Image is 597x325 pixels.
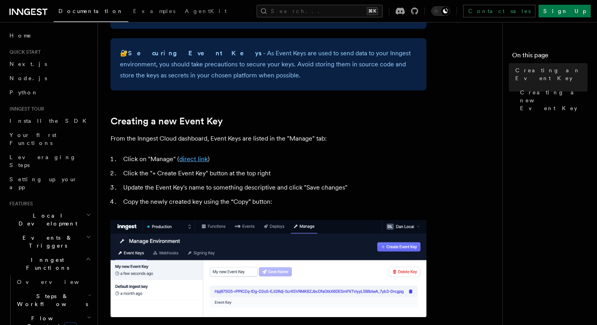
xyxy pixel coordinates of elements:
a: Creating an Event Key [512,63,588,85]
a: Next.js [6,57,93,71]
span: AgentKit [185,8,227,14]
span: Inngest tour [6,106,44,112]
span: Next.js [9,61,47,67]
button: Search...⌘K [257,5,383,17]
a: Creating a new Event Key [517,85,588,115]
span: Creating a new Event Key [520,88,588,112]
span: Inngest Functions [6,256,85,272]
span: Local Development [6,212,86,227]
a: Overview [14,275,93,289]
span: Creating an Event Key [515,66,588,82]
button: Toggle dark mode [431,6,450,16]
span: Your first Functions [9,132,56,146]
a: Sign Up [539,5,591,17]
a: Node.js [6,71,93,85]
li: Click on "Manage" ( ) [121,154,426,165]
a: direct link [179,155,208,163]
strong: Securing Event Keys [128,49,263,57]
span: Features [6,201,33,207]
span: Quick start [6,49,41,55]
li: Copy the newly created key using the “Copy” button: [121,196,426,207]
a: Documentation [54,2,128,22]
a: Your first Functions [6,128,93,150]
a: Python [6,85,93,100]
p: From the Inngest Cloud dashboard, Event Keys are listed in the "Manage" tab: [111,133,426,144]
a: Leveraging Steps [6,150,93,172]
button: Steps & Workflows [14,289,93,311]
a: Home [6,28,93,43]
span: Install the SDK [9,118,91,124]
a: Creating a new Event Key [111,116,223,127]
button: Events & Triggers [6,231,93,253]
span: Node.js [9,75,47,81]
a: Examples [128,2,180,21]
li: Update the Event Key's name to something descriptive and click "Save changes" [121,182,426,193]
span: Python [9,89,38,96]
button: Local Development [6,209,93,231]
h4: On this page [512,51,588,63]
li: Click the "+ Create Event Key" button at the top right [121,168,426,179]
span: Events & Triggers [6,234,86,250]
a: Contact sales [463,5,535,17]
span: Home [9,32,32,39]
a: AgentKit [180,2,231,21]
a: Setting up your app [6,172,93,194]
button: Inngest Functions [6,253,93,275]
span: Leveraging Steps [9,154,76,168]
span: Examples [133,8,175,14]
span: Documentation [58,8,124,14]
span: Setting up your app [9,176,77,190]
p: 🔐 - As Event Keys are used to send data to your Inngest environment, you should take precautions ... [120,48,417,81]
span: Steps & Workflows [14,292,88,308]
a: Install the SDK [6,114,93,128]
kbd: ⌘K [367,7,378,15]
img: A newly created Event Key in the Inngest Cloud dashboard [111,220,426,317]
span: Overview [17,279,98,285]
